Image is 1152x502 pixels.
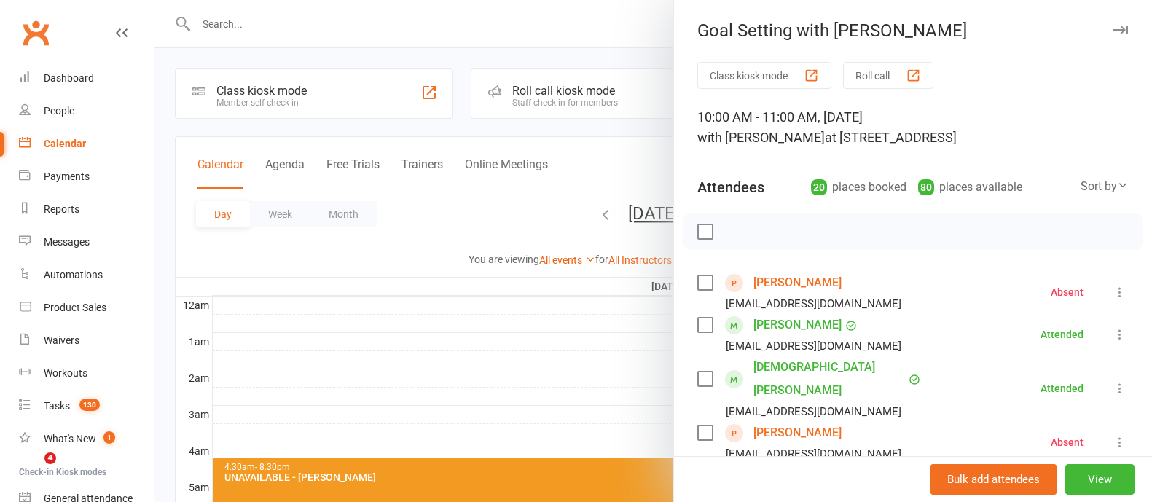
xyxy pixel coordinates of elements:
[19,128,154,160] a: Calendar
[44,236,90,248] div: Messages
[1081,177,1129,196] div: Sort by
[79,399,100,411] span: 130
[1041,329,1084,340] div: Attended
[17,15,54,51] a: Clubworx
[44,302,106,313] div: Product Sales
[918,177,1022,197] div: places available
[19,226,154,259] a: Messages
[843,62,933,89] button: Roll call
[1041,383,1084,393] div: Attended
[44,170,90,182] div: Payments
[19,324,154,357] a: Waivers
[44,72,94,84] div: Dashboard
[44,452,56,464] span: 4
[19,62,154,95] a: Dashboard
[753,356,905,402] a: [DEMOGRAPHIC_DATA][PERSON_NAME]
[697,107,1129,148] div: 10:00 AM - 11:00 AM, [DATE]
[1065,464,1135,495] button: View
[726,444,901,463] div: [EMAIL_ADDRESS][DOMAIN_NAME]
[103,431,115,444] span: 1
[44,400,70,412] div: Tasks
[726,402,901,421] div: [EMAIL_ADDRESS][DOMAIN_NAME]
[811,179,827,195] div: 20
[19,259,154,291] a: Automations
[19,95,154,128] a: People
[726,337,901,356] div: [EMAIL_ADDRESS][DOMAIN_NAME]
[19,160,154,193] a: Payments
[753,271,842,294] a: [PERSON_NAME]
[918,179,934,195] div: 80
[753,313,842,337] a: [PERSON_NAME]
[19,193,154,226] a: Reports
[44,334,79,346] div: Waivers
[19,390,154,423] a: Tasks 130
[19,357,154,390] a: Workouts
[44,138,86,149] div: Calendar
[753,421,842,444] a: [PERSON_NAME]
[726,294,901,313] div: [EMAIL_ADDRESS][DOMAIN_NAME]
[19,423,154,455] a: What's New1
[1051,287,1084,297] div: Absent
[697,62,831,89] button: Class kiosk mode
[697,130,825,145] span: with [PERSON_NAME]
[19,291,154,324] a: Product Sales
[44,433,96,444] div: What's New
[930,464,1057,495] button: Bulk add attendees
[44,269,103,281] div: Automations
[15,452,50,487] iframe: Intercom live chat
[44,367,87,379] div: Workouts
[44,203,79,215] div: Reports
[825,130,957,145] span: at [STREET_ADDRESS]
[44,105,74,117] div: People
[697,177,764,197] div: Attendees
[811,177,906,197] div: places booked
[1051,437,1084,447] div: Absent
[674,20,1152,41] div: Goal Setting with [PERSON_NAME]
